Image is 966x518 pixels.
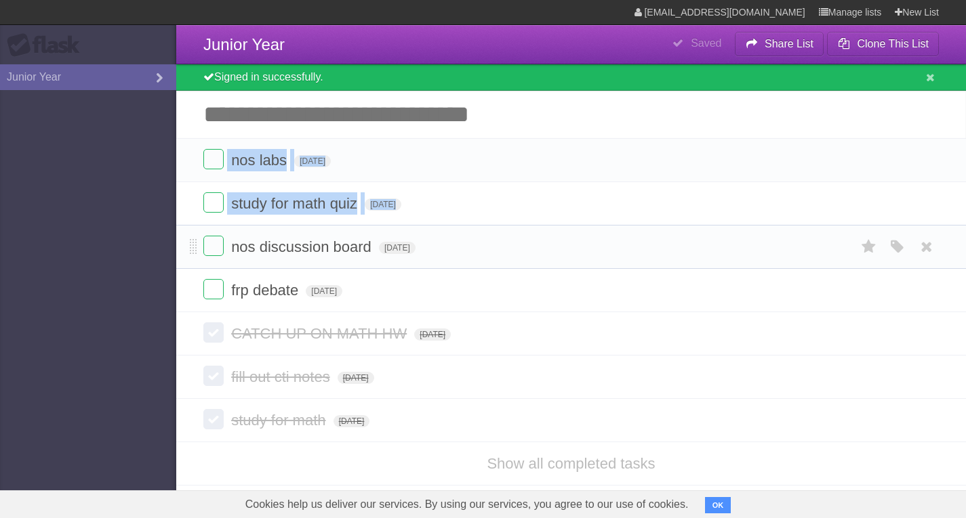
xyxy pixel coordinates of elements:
[306,285,342,297] span: [DATE]
[487,455,655,472] a: Show all completed tasks
[379,242,416,254] span: [DATE]
[691,37,721,49] b: Saved
[705,497,731,513] button: OK
[203,149,224,169] label: Done
[231,412,329,429] span: study for math
[231,152,290,169] span: nos labs
[338,372,374,384] span: [DATE]
[203,192,224,213] label: Done
[232,491,702,518] span: Cookies help us deliver our services. By using our services, you agree to our use of cookies.
[827,32,939,56] button: Clone This List
[203,279,224,299] label: Done
[414,328,451,341] span: [DATE]
[231,325,410,342] span: CATCH UP ON MATH HW
[203,366,224,386] label: Done
[231,282,302,299] span: frp debate
[294,155,331,167] span: [DATE]
[7,33,88,58] div: Flask
[176,64,966,91] div: Signed in successfully.
[856,236,882,258] label: Star task
[735,32,824,56] button: Share List
[765,38,813,49] b: Share List
[203,35,285,53] span: Junior Year
[365,198,401,211] span: [DATE]
[203,409,224,429] label: Done
[203,236,224,256] label: Done
[857,38,929,49] b: Clone This List
[203,322,224,343] label: Done
[231,368,334,385] span: fill out cti notes
[231,238,375,255] span: nos discussion board
[231,195,361,212] span: study for math quiz
[334,415,370,427] span: [DATE]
